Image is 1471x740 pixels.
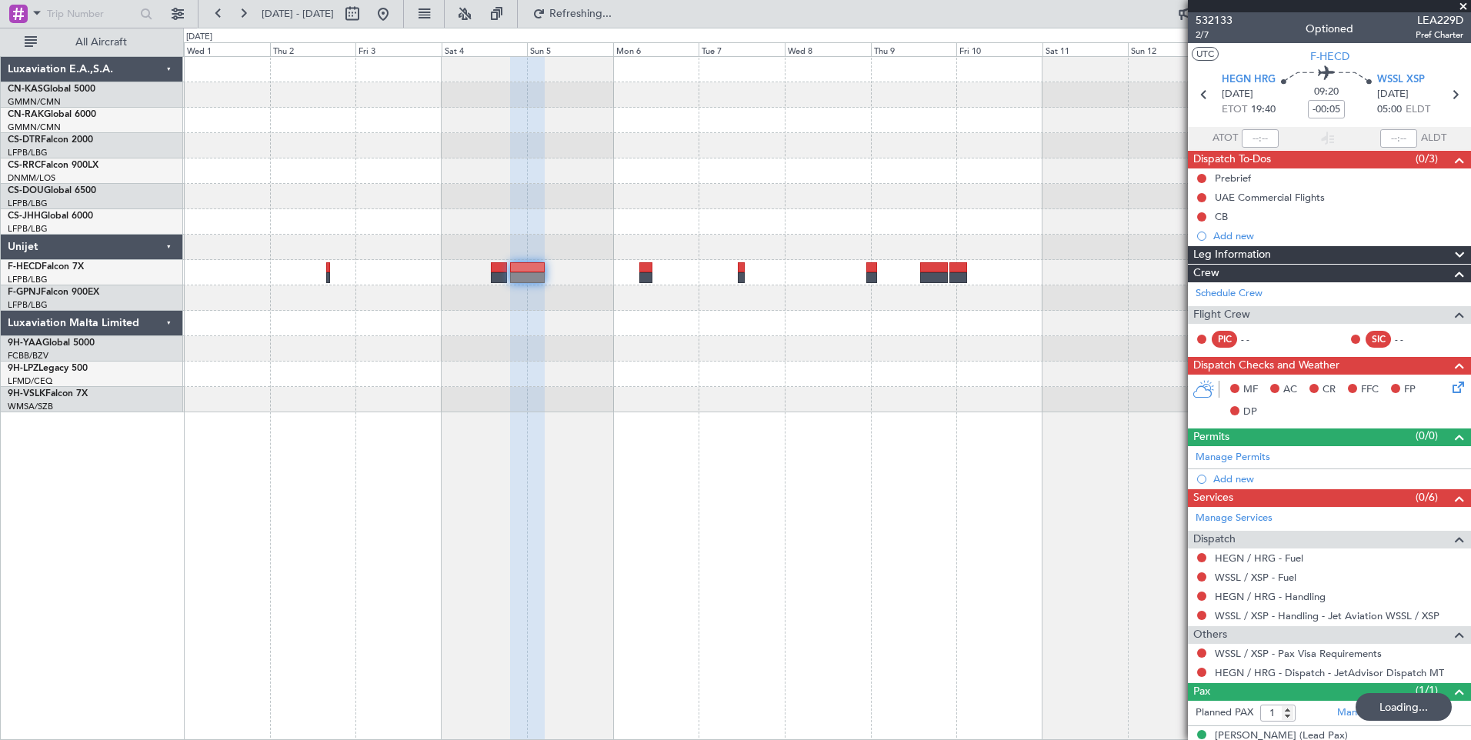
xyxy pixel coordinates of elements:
span: Flight Crew [1193,306,1250,324]
div: [DATE] [186,31,212,44]
a: GMMN/CMN [8,122,61,133]
label: Planned PAX [1196,705,1253,721]
span: 9H-LPZ [8,364,38,373]
div: Mon 6 [613,42,699,56]
span: 2/7 [1196,28,1233,42]
div: Prebrief [1215,172,1251,185]
span: CS-DOU [8,186,44,195]
span: 9H-VSLK [8,389,45,398]
span: 19:40 [1251,102,1276,118]
span: F-HECD [8,262,42,272]
span: 09:20 [1314,85,1339,100]
a: LFPB/LBG [8,274,48,285]
div: UAE Commercial Flights [1215,191,1325,204]
a: WSSL / XSP - Pax Visa Requirements [1215,647,1382,660]
span: Crew [1193,265,1219,282]
span: 9H-YAA [8,338,42,348]
a: LFPB/LBG [8,223,48,235]
span: (0/3) [1416,151,1438,167]
span: MF [1243,382,1258,398]
span: FFC [1361,382,1379,398]
a: 9H-VSLKFalcon 7X [8,389,88,398]
span: LEA229D [1416,12,1463,28]
span: CN-RAK [8,110,44,119]
input: Trip Number [47,2,135,25]
span: CS-JHH [8,212,41,221]
a: LFPB/LBG [8,198,48,209]
span: F-HECD [1310,48,1349,65]
span: Services [1193,489,1233,507]
button: UTC [1192,47,1219,61]
a: WSSL / XSP - Fuel [1215,571,1296,584]
div: Fri 3 [355,42,442,56]
a: CN-RAKGlobal 6000 [8,110,96,119]
div: - - [1241,332,1276,346]
span: Dispatch Checks and Weather [1193,357,1339,375]
span: Others [1193,626,1227,644]
span: 05:00 [1377,102,1402,118]
span: F-GPNJ [8,288,41,297]
span: Refreshing... [549,8,613,19]
a: LFPB/LBG [8,299,48,311]
span: ATOT [1212,131,1238,146]
span: (0/0) [1416,428,1438,444]
span: [DATE] [1377,87,1409,102]
button: All Aircraft [17,30,167,55]
span: Dispatch [1193,531,1236,548]
a: LFMD/CEQ [8,375,52,387]
a: CS-DTRFalcon 2000 [8,135,93,145]
span: ALDT [1421,131,1446,146]
div: Sun 5 [527,42,613,56]
span: Pax [1193,683,1210,701]
span: CR [1323,382,1336,398]
a: HEGN / HRG - Fuel [1215,552,1303,565]
span: [DATE] - [DATE] [262,7,334,21]
a: Schedule Crew [1196,286,1263,302]
span: ETOT [1222,102,1247,118]
span: CS-DTR [8,135,41,145]
a: HEGN / HRG - Dispatch - JetAdvisor Dispatch MT [1215,666,1444,679]
a: CS-RRCFalcon 900LX [8,161,98,170]
span: FP [1404,382,1416,398]
a: GMMN/CMN [8,96,61,108]
span: Permits [1193,428,1229,446]
span: (1/1) [1416,682,1438,698]
a: Manage Services [1196,511,1273,526]
div: - - [1395,332,1429,346]
a: LFPB/LBG [8,147,48,158]
a: Manage Permits [1196,450,1270,465]
span: 532133 [1196,12,1233,28]
span: CN-KAS [8,85,43,94]
a: CN-KASGlobal 5000 [8,85,95,94]
a: CS-DOUGlobal 6500 [8,186,96,195]
span: Pref Charter [1416,28,1463,42]
span: CS-RRC [8,161,41,170]
span: WSSL XSP [1377,72,1425,88]
a: CS-JHHGlobal 6000 [8,212,93,221]
button: Refreshing... [525,2,618,26]
a: F-HECDFalcon 7X [8,262,84,272]
span: AC [1283,382,1297,398]
div: Sat 4 [442,42,528,56]
div: Wed 1 [184,42,270,56]
a: WMSA/SZB [8,401,53,412]
a: Manage PAX [1337,705,1396,721]
div: Thu 2 [270,42,356,56]
div: Add new [1213,229,1463,242]
a: WSSL / XSP - Handling - Jet Aviation WSSL / XSP [1215,609,1439,622]
a: F-GPNJFalcon 900EX [8,288,99,297]
span: ELDT [1406,102,1430,118]
span: Dispatch To-Dos [1193,151,1271,168]
div: Sat 11 [1042,42,1129,56]
a: 9H-YAAGlobal 5000 [8,338,95,348]
div: Optioned [1306,21,1353,37]
span: Leg Information [1193,246,1271,264]
div: Tue 7 [699,42,785,56]
div: CB [1215,210,1228,223]
div: Loading... [1356,693,1452,721]
span: DP [1243,405,1257,420]
a: HEGN / HRG - Handling [1215,590,1326,603]
div: SIC [1366,331,1391,348]
div: Add new [1213,472,1463,485]
div: Wed 8 [785,42,871,56]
